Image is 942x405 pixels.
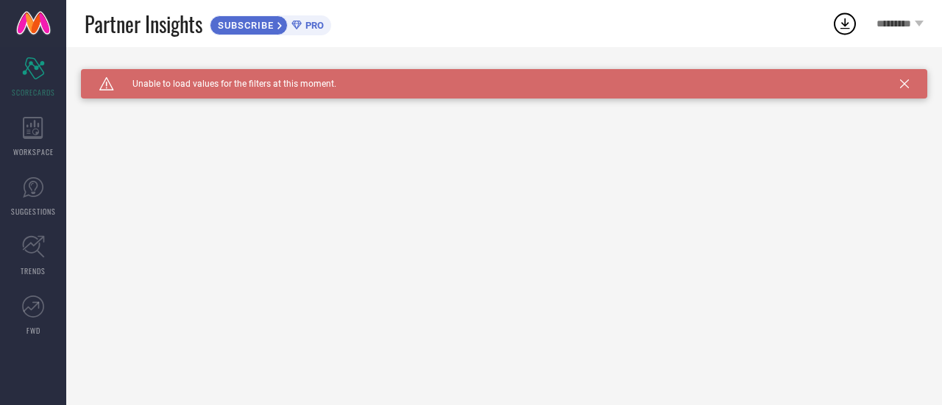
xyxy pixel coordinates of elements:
span: FWD [26,325,40,336]
a: SUBSCRIBEPRO [210,12,331,35]
span: TRENDS [21,265,46,276]
span: Unable to load values for the filters at this moment. [114,79,336,89]
div: Unable to load filters at this moment. Please try later. [81,69,927,81]
span: PRO [302,20,324,31]
span: SCORECARDS [12,87,55,98]
span: SUBSCRIBE [210,20,277,31]
span: WORKSPACE [13,146,54,157]
span: Partner Insights [85,9,202,39]
span: SUGGESTIONS [11,206,56,217]
div: Open download list [832,10,858,37]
